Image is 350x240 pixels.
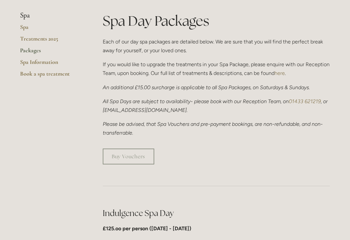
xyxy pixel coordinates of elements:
em: Please be advised, that Spa Vouchers and pre-payment bookings, are non-refundable, and non-transf... [103,121,323,136]
a: Buy Vouchers [103,149,154,164]
em: All Spa Days are subject to availability- please book with our Reception Team, on , or [EMAIL_ADD... [103,98,329,113]
h1: Spa Day Packages [103,11,330,30]
a: Spa [20,23,82,35]
em: An additional £15.00 surcharge is applicable to all Spa Packages, on Saturdays & Sundays. [103,84,310,90]
a: Spa Information [20,58,82,70]
a: Packages [20,47,82,58]
strong: £125.oo per person ([DATE] - [DATE]) [103,225,191,232]
a: Treatments 2025 [20,35,82,47]
a: here [274,70,285,76]
a: 01433 621219 [289,98,321,104]
a: Book a spa treatment [20,70,82,82]
h2: Indulgence Spa Day [103,208,330,219]
p: If you would like to upgrade the treatments in your Spa Package, please enquire with our Receptio... [103,60,330,78]
p: Each of our day spa packages are detailed below. We are sure that you will find the perfect break... [103,37,330,55]
li: Spa [20,11,82,20]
